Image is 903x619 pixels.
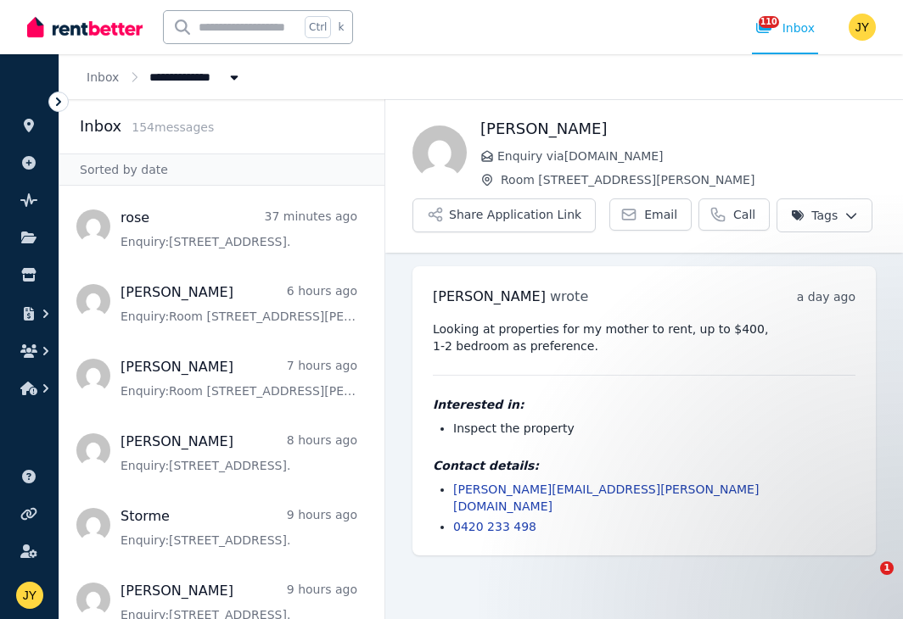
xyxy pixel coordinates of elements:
[644,206,677,223] span: Email
[121,506,357,549] a: Storme9 hours agoEnquiry:[STREET_ADDRESS].
[59,153,384,186] div: Sorted by date
[27,14,143,40] img: RentBetter
[16,582,43,609] img: JIAN YU
[433,457,855,474] h4: Contact details:
[609,198,692,231] a: Email
[501,171,876,188] span: Room [STREET_ADDRESS][PERSON_NAME]
[849,14,876,41] img: JIAN YU
[412,198,596,232] button: Share Application Link
[305,16,331,38] span: Ctrl
[733,206,755,223] span: Call
[433,321,855,354] pre: Looking at properties for my mother to rent, up to $400, 1-2 bedroom as preference.
[412,125,467,180] img: Kristy Pursch
[453,482,759,513] a: [PERSON_NAME][EMAIL_ADDRESS][PERSON_NAME][DOMAIN_NAME]
[550,288,588,304] span: wrote
[453,520,536,533] a: 0420 233 498
[453,420,855,437] li: Inspect the property
[121,282,357,325] a: [PERSON_NAME]6 hours agoEnquiry:Room [STREET_ADDRESS][PERSON_NAME].
[698,198,770,231] a: Call
[121,357,357,399] a: [PERSON_NAME]7 hours agoEnquiry:Room [STREET_ADDRESS][PERSON_NAME].
[480,117,876,141] h1: [PERSON_NAME]
[80,114,121,138] h2: Inbox
[845,561,886,602] iframe: Intercom live chat
[777,198,872,232] button: Tags
[759,16,779,28] span: 110
[59,54,270,99] nav: Breadcrumb
[880,561,894,575] span: 1
[338,20,344,34] span: k
[497,148,876,165] span: Enquiry via [DOMAIN_NAME]
[121,432,357,474] a: [PERSON_NAME]8 hours agoEnquiry:[STREET_ADDRESS].
[87,70,119,84] a: Inbox
[121,208,357,250] a: rose37 minutes agoEnquiry:[STREET_ADDRESS].
[755,20,815,36] div: Inbox
[433,288,546,304] span: [PERSON_NAME]
[797,290,855,304] time: a day ago
[433,396,855,413] h4: Interested in:
[132,120,214,134] span: 154 message s
[791,207,838,224] span: Tags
